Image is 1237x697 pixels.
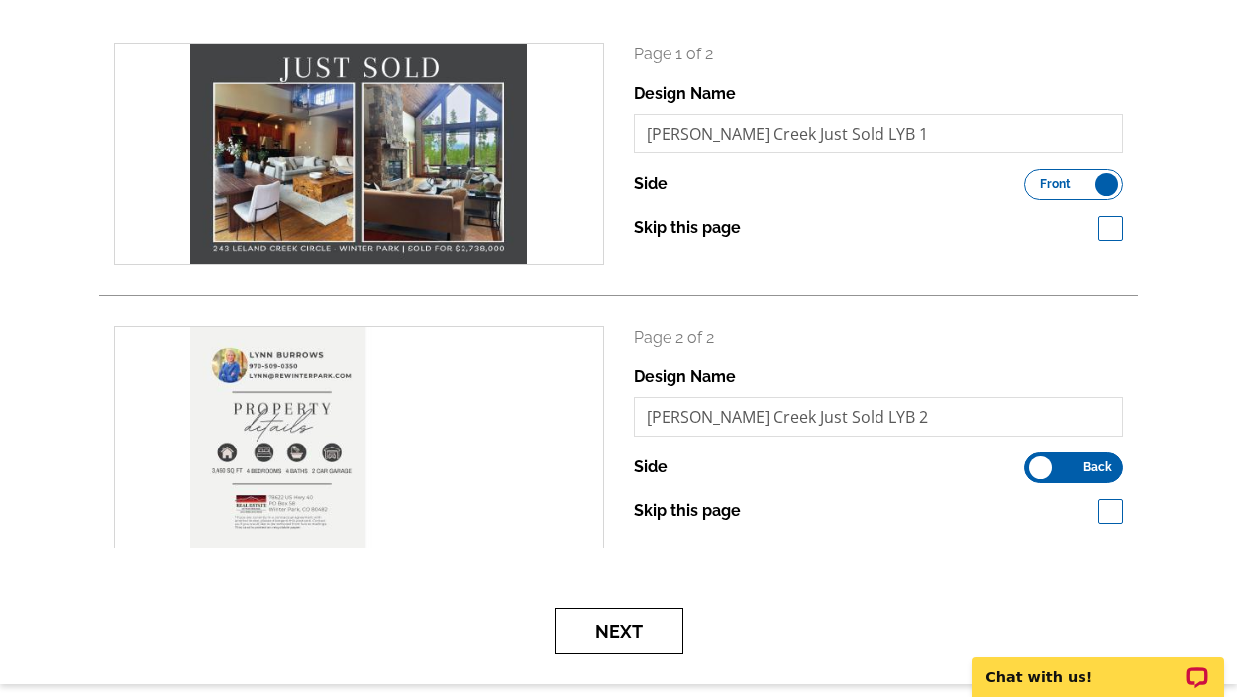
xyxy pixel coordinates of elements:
span: Back [1083,462,1112,472]
label: Side [634,172,668,196]
label: Design Name [634,82,736,106]
iframe: LiveChat chat widget [959,635,1237,697]
p: Page 1 of 2 [634,43,1124,66]
span: Front [1040,179,1071,189]
label: Design Name [634,365,736,389]
label: Side [634,455,668,479]
label: Skip this page [634,216,741,240]
input: File Name [634,114,1124,153]
label: Skip this page [634,499,741,523]
button: Next [555,608,683,654]
input: File Name [634,397,1124,437]
p: Page 2 of 2 [634,326,1124,349]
